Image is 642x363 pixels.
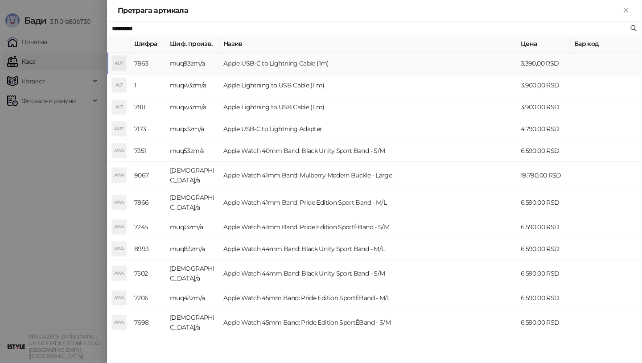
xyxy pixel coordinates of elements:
[517,216,571,238] td: 6.590,00 RSD
[220,96,517,118] td: Apple Lightning to USB Cable (1 m)
[220,309,517,336] td: Apple Watch 45mm Band: Pride Edition SportÊBand - S/M
[220,118,517,140] td: Apple USB-C to Lightning Adapter
[517,238,571,260] td: 6.590,00 RSD
[131,118,166,140] td: 7173
[220,260,517,287] td: Apple Watch 44mm Band: Black Unity Sport Band - S/M
[166,74,220,96] td: muqw3zm/a
[131,140,166,162] td: 7351
[517,309,571,336] td: 6.590,00 RSD
[220,287,517,309] td: Apple Watch 45mm Band: Pride Edition SportÊBand - M/L
[131,189,166,216] td: 7866
[131,35,166,53] th: Шифра
[220,189,517,216] td: Apple Watch 41mm Band: Pride Edition Sport Band - M/L
[517,35,571,53] th: Цена
[166,118,220,140] td: muqx3zm/a
[166,35,220,53] th: Шиф. произв.
[112,122,126,136] div: AUT
[220,238,517,260] td: Apple Watch 44mm Band: Black Unity Sport Band - M/L
[166,96,220,118] td: muqw3zm/a
[112,56,126,70] div: AUT
[517,260,571,287] td: 6.590,00 RSD
[166,309,220,336] td: [DEMOGRAPHIC_DATA]/a
[131,287,166,309] td: 7206
[112,195,126,210] div: AW4
[517,53,571,74] td: 3.390,00 RSD
[131,216,166,238] td: 7245
[517,140,571,162] td: 6.590,00 RSD
[517,287,571,309] td: 6.590,00 RSD
[166,216,220,238] td: muq13zm/a
[131,74,166,96] td: 1
[166,140,220,162] td: muq53zm/a
[220,162,517,189] td: Apple Watch 41mm Band: Mulberry Modern Buckle - Large
[118,5,621,16] div: Претрага артикала
[131,53,166,74] td: 7863
[517,118,571,140] td: 4.790,00 RSD
[112,220,126,234] div: AW4
[220,74,517,96] td: Apple Lightning to USB Cable (1 m)
[131,162,166,189] td: 9067
[131,96,166,118] td: 7811
[166,53,220,74] td: muq93zm/a
[131,309,166,336] td: 7698
[112,315,126,330] div: AW4
[220,35,517,53] th: Назив
[571,35,642,53] th: Бар код
[112,78,126,92] div: ALT
[166,287,220,309] td: muq43zm/a
[220,53,517,74] td: Apple USB-C to Lightning Cable (1m)
[112,291,126,305] div: AW4
[220,216,517,238] td: Apple Watch 41mm Band: Pride Edition SportÊBand - S/M
[166,189,220,216] td: [DEMOGRAPHIC_DATA]/a
[112,144,126,158] div: AW4
[112,100,126,114] div: ALT
[166,162,220,189] td: [DEMOGRAPHIC_DATA]/a
[131,260,166,287] td: 7502
[517,74,571,96] td: 3.900,00 RSD
[517,162,571,189] td: 19.790,00 RSD
[112,242,126,256] div: AW4
[166,238,220,260] td: muq83zm/a
[517,96,571,118] td: 3.900,00 RSD
[112,266,126,280] div: AW4
[131,238,166,260] td: 8993
[621,5,631,16] button: Close
[517,189,571,216] td: 6.590,00 RSD
[166,260,220,287] td: [DEMOGRAPHIC_DATA]/a
[112,168,126,182] div: AW4
[220,140,517,162] td: Apple Watch 40mm Band: Black Unity Sport Band - S/M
